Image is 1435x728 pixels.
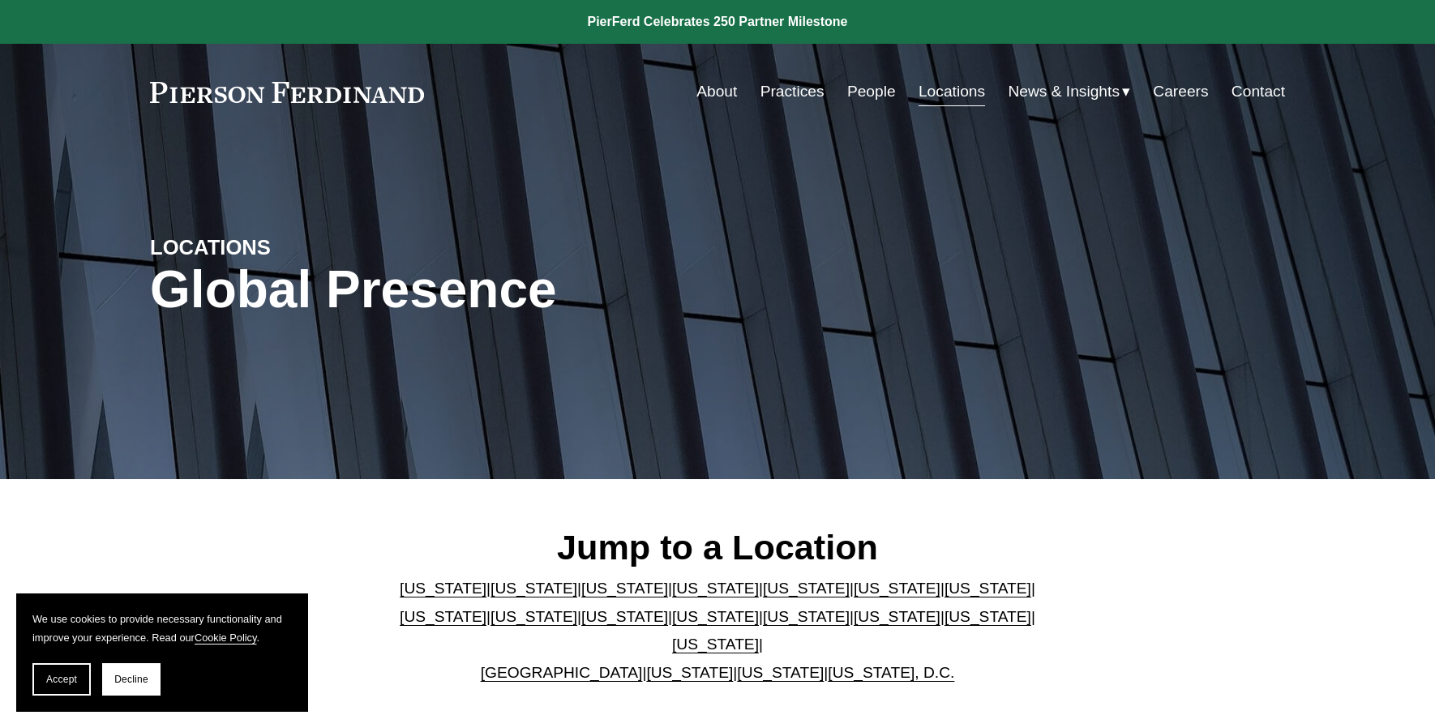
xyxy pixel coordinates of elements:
[16,593,308,712] section: Cookie banner
[672,580,759,597] a: [US_STATE]
[919,76,985,107] a: Locations
[150,234,434,260] h4: LOCATIONS
[32,663,91,696] button: Accept
[481,664,643,681] a: [GEOGRAPHIC_DATA]
[737,664,824,681] a: [US_STATE]
[387,575,1049,687] p: | | | | | | | | | | | | | | | | | |
[195,632,257,644] a: Cookie Policy
[854,608,940,625] a: [US_STATE]
[400,580,486,597] a: [US_STATE]
[102,663,161,696] button: Decline
[490,608,577,625] a: [US_STATE]
[1153,76,1208,107] a: Careers
[581,608,668,625] a: [US_STATE]
[672,608,759,625] a: [US_STATE]
[828,664,954,681] a: [US_STATE], D.C.
[46,674,77,685] span: Accept
[490,580,577,597] a: [US_STATE]
[945,580,1031,597] a: [US_STATE]
[646,664,733,681] a: [US_STATE]
[672,636,759,653] a: [US_STATE]
[847,76,896,107] a: People
[945,608,1031,625] a: [US_STATE]
[760,76,825,107] a: Practices
[1232,76,1285,107] a: Contact
[1008,76,1130,107] a: folder dropdown
[763,580,850,597] a: [US_STATE]
[696,76,737,107] a: About
[32,610,292,647] p: We use cookies to provide necessary functionality and improve your experience. Read our .
[114,674,148,685] span: Decline
[150,260,906,319] h1: Global Presence
[1008,78,1120,106] span: News & Insights
[854,580,940,597] a: [US_STATE]
[581,580,668,597] a: [US_STATE]
[763,608,850,625] a: [US_STATE]
[400,608,486,625] a: [US_STATE]
[387,526,1049,568] h2: Jump to a Location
